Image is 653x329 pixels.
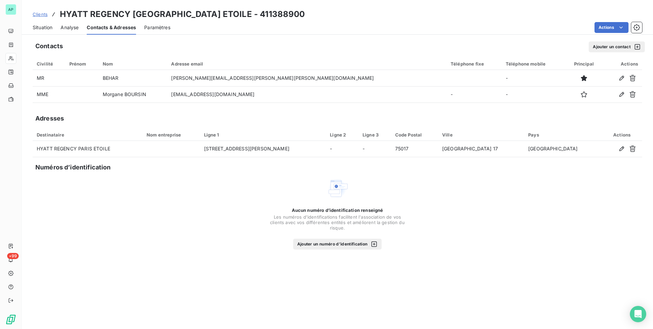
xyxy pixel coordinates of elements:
img: Logo LeanPay [5,314,16,325]
td: MME [33,86,65,103]
td: [GEOGRAPHIC_DATA] [524,141,602,157]
div: Ligne 2 [330,132,354,138]
h3: HYATT REGENCY [GEOGRAPHIC_DATA] ETOILE - 411388900 [60,8,305,20]
span: Clients [33,12,48,17]
div: Destinataire [37,132,138,138]
span: Les numéros d'identifications facilitent l'association de vos clients avec vos différentes entité... [269,214,405,231]
span: Situation [33,24,52,31]
td: - [447,86,502,103]
button: Actions [595,22,629,33]
h5: Adresses [35,114,64,123]
div: Actions [606,61,638,67]
button: Ajouter un contact [589,41,645,52]
span: Paramètres [144,24,170,31]
div: AP [5,4,16,15]
td: [EMAIL_ADDRESS][DOMAIN_NAME] [167,86,447,103]
div: Nom entreprise [147,132,196,138]
div: Adresse email [171,61,442,67]
div: Open Intercom Messenger [630,306,646,322]
td: MR [33,70,65,86]
div: Pays [528,132,598,138]
img: Empty state [326,178,348,199]
div: Ligne 3 [363,132,387,138]
div: Téléphone fixe [451,61,498,67]
div: Prénom [69,61,95,67]
div: Code Postal [395,132,434,138]
td: - [502,70,565,86]
div: Actions [606,132,638,138]
td: [PERSON_NAME][EMAIL_ADDRESS][PERSON_NAME][PERSON_NAME][DOMAIN_NAME] [167,70,447,86]
div: Ligne 1 [204,132,322,138]
td: - [502,86,565,103]
div: Nom [103,61,163,67]
td: BEHAR [99,70,167,86]
span: Aucun numéro d’identification renseigné [292,207,383,213]
div: Téléphone mobile [506,61,561,67]
td: HYATT REGENCY PARIS ETOILE [33,141,143,157]
a: Clients [33,11,48,18]
div: Principal [569,61,598,67]
button: Ajouter un numéro d’identification [293,239,382,250]
span: Contacts & Adresses [87,24,136,31]
span: Analyse [61,24,79,31]
div: Civilité [37,61,61,67]
td: [STREET_ADDRESS][PERSON_NAME] [200,141,326,157]
td: [GEOGRAPHIC_DATA] 17 [438,141,524,157]
td: - [358,141,391,157]
td: 75017 [391,141,438,157]
td: - [326,141,358,157]
div: Ville [442,132,520,138]
span: +99 [7,253,19,259]
h5: Contacts [35,41,63,51]
td: Morgane BOURSIN [99,86,167,103]
h5: Numéros d’identification [35,163,111,172]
